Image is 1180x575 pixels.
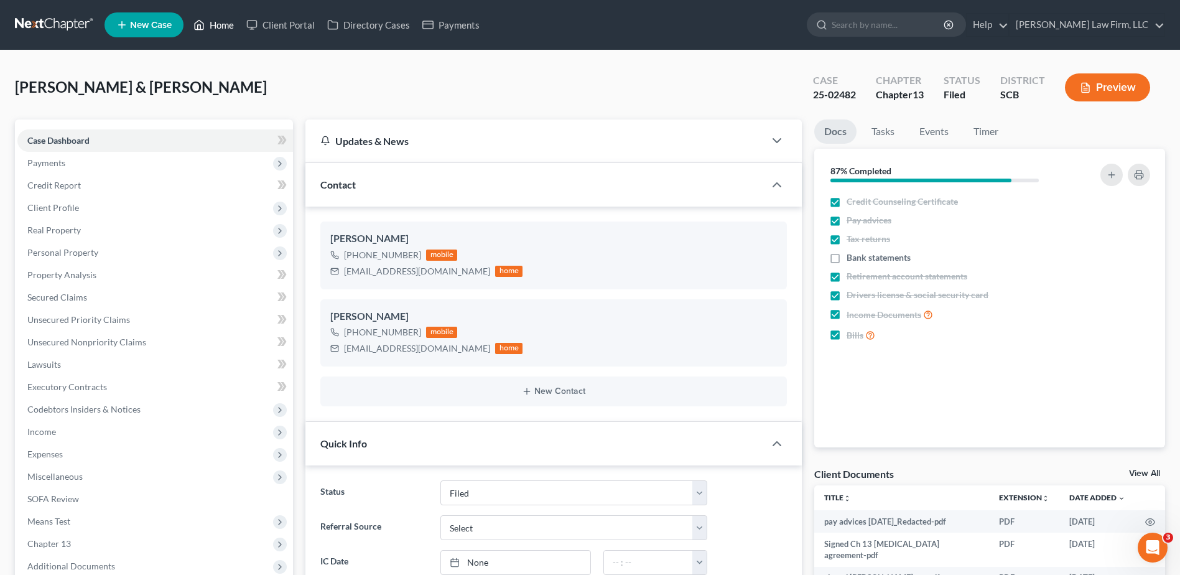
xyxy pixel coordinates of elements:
i: unfold_more [1042,495,1049,502]
span: Additional Documents [27,561,115,571]
div: home [495,266,523,277]
a: Docs [814,119,857,144]
div: Updates & News [320,134,750,147]
button: Preview [1065,73,1150,101]
div: Status [944,73,980,88]
span: Codebtors Insiders & Notices [27,404,141,414]
div: SCB [1000,88,1045,102]
span: Property Analysis [27,269,96,280]
div: Case [813,73,856,88]
a: Payments [416,14,486,36]
div: 25-02482 [813,88,856,102]
div: Filed [944,88,980,102]
div: mobile [426,250,457,261]
span: Bank statements [847,251,911,264]
div: [PHONE_NUMBER] [344,326,421,339]
span: Credit Report [27,180,81,190]
div: Client Documents [814,467,894,480]
span: [PERSON_NAME] & [PERSON_NAME] [15,78,267,96]
span: Secured Claims [27,292,87,302]
a: Credit Report [17,174,293,197]
label: Status [314,480,434,505]
div: District [1000,73,1045,88]
div: [PERSON_NAME] [330,231,777,246]
span: Means Test [27,516,70,526]
span: Real Property [27,225,81,235]
a: Events [909,119,959,144]
a: [PERSON_NAME] Law Firm, LLC [1010,14,1164,36]
span: Bills [847,329,863,342]
span: New Case [130,21,172,30]
a: View All [1129,469,1160,478]
span: Client Profile [27,202,79,213]
div: [EMAIL_ADDRESS][DOMAIN_NAME] [344,342,490,355]
button: New Contact [330,386,777,396]
a: Extensionunfold_more [999,493,1049,502]
a: Directory Cases [321,14,416,36]
span: Payments [27,157,65,168]
td: [DATE] [1059,533,1135,567]
iframe: Intercom live chat [1138,533,1168,563]
label: Referral Source [314,515,434,540]
span: Lawsuits [27,359,61,370]
td: PDF [989,510,1059,533]
span: Case Dashboard [27,135,90,146]
span: Quick Info [320,437,367,449]
a: Unsecured Priority Claims [17,309,293,331]
div: [PERSON_NAME] [330,309,777,324]
span: Income [27,426,56,437]
strong: 87% Completed [830,166,891,176]
span: SOFA Review [27,493,79,504]
td: pay advices [DATE]_Redacted-pdf [814,510,989,533]
div: home [495,343,523,354]
a: Help [967,14,1008,36]
i: unfold_more [843,495,851,502]
div: Chapter [876,73,924,88]
div: mobile [426,327,457,338]
span: Unsecured Nonpriority Claims [27,337,146,347]
i: expand_more [1118,495,1125,502]
span: Contact [320,179,356,190]
a: Executory Contracts [17,376,293,398]
span: Chapter 13 [27,538,71,549]
input: -- : -- [604,551,693,574]
a: Client Portal [240,14,321,36]
div: Chapter [876,88,924,102]
span: Income Documents [847,309,921,321]
td: Signed Ch 13 [MEDICAL_DATA] agreement-pdf [814,533,989,567]
span: Personal Property [27,247,98,258]
a: None [441,551,590,574]
a: Lawsuits [17,353,293,376]
label: IC Date [314,550,434,575]
a: Titleunfold_more [824,493,851,502]
td: PDF [989,533,1059,567]
a: Case Dashboard [17,129,293,152]
div: [PHONE_NUMBER] [344,249,421,261]
span: 13 [913,88,924,100]
td: [DATE] [1059,510,1135,533]
a: Tasks [862,119,904,144]
input: Search by name... [832,13,945,36]
a: Property Analysis [17,264,293,286]
span: Unsecured Priority Claims [27,314,130,325]
span: Retirement account statements [847,270,967,283]
a: SOFA Review [17,488,293,510]
a: Home [187,14,240,36]
a: Timer [964,119,1008,144]
span: Drivers license & social security card [847,289,988,301]
div: [EMAIL_ADDRESS][DOMAIN_NAME] [344,265,490,278]
a: Secured Claims [17,286,293,309]
a: Date Added expand_more [1069,493,1125,502]
span: Miscellaneous [27,471,83,482]
a: Unsecured Nonpriority Claims [17,331,293,353]
span: Executory Contracts [27,381,107,392]
span: Expenses [27,449,63,459]
span: Tax returns [847,233,890,245]
span: 3 [1163,533,1173,543]
span: Pay advices [847,214,891,227]
span: Credit Counseling Certificate [847,195,958,208]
